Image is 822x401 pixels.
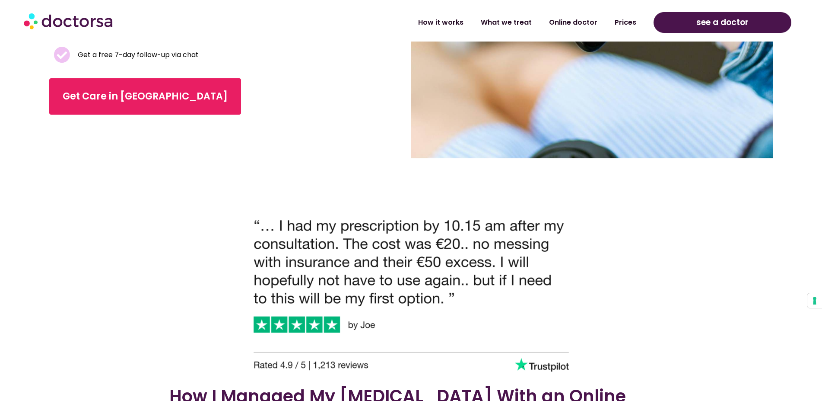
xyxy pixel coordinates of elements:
a: Online doctor [540,13,606,32]
a: Prices [606,13,645,32]
a: Get Care in [GEOGRAPHIC_DATA] [49,78,241,115]
a: What we treat [472,13,540,32]
img: 5-Star Trustpilot Review: Quick Online Doctor Prescription For Cold Sores Treatment In Berlin [238,196,584,377]
a: How it works [409,13,472,32]
a: see a doctor [654,12,791,33]
span: Get a free 7-day follow-up via chat [76,49,199,61]
nav: Menu [213,13,645,32]
span: see a doctor [696,16,749,29]
span: Get Care in [GEOGRAPHIC_DATA] [63,90,228,103]
button: Your consent preferences for tracking technologies [807,293,822,308]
